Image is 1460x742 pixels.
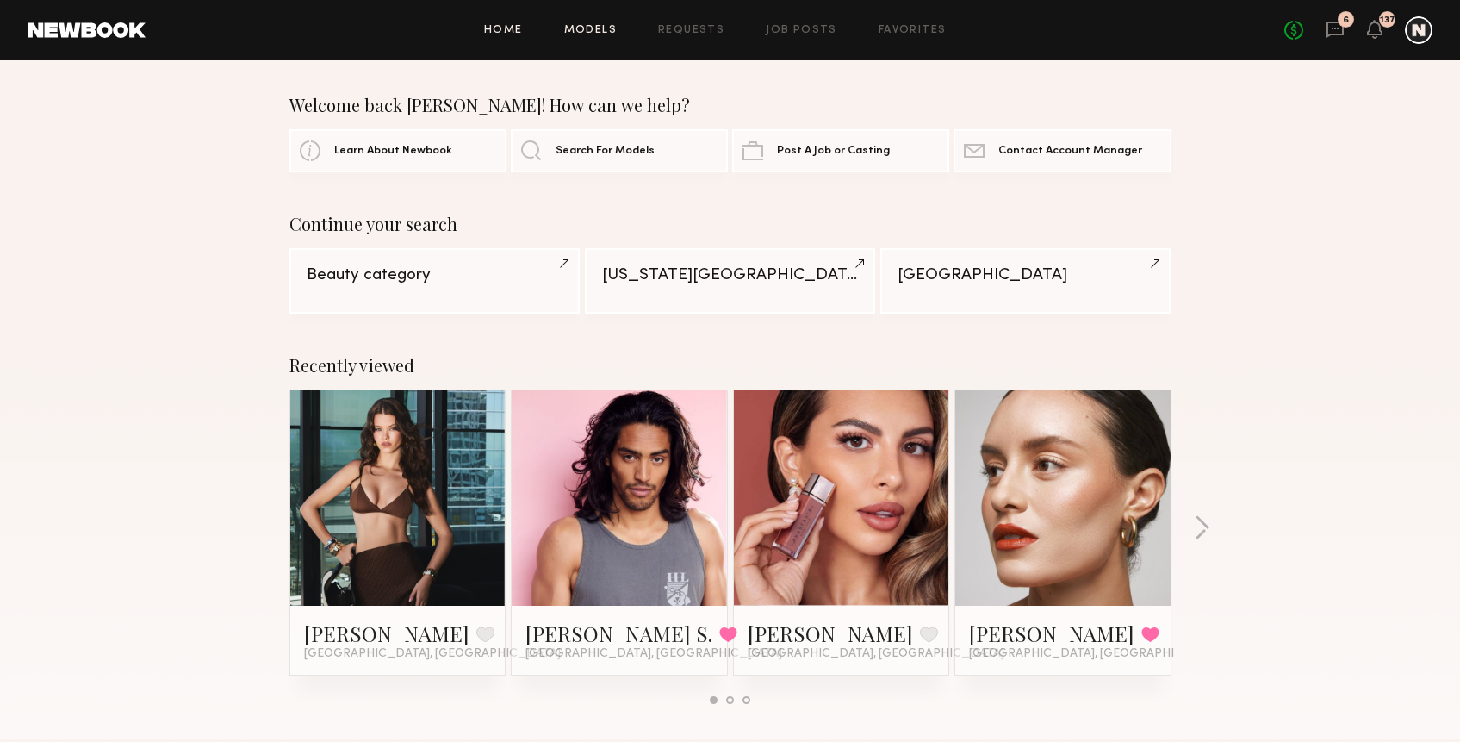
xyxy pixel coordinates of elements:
span: Contact Account Manager [998,146,1142,157]
a: Search For Models [511,129,728,172]
a: Favorites [879,25,947,36]
span: Search For Models [556,146,655,157]
div: Beauty category [307,267,562,284]
span: [GEOGRAPHIC_DATA], [GEOGRAPHIC_DATA] [525,647,782,661]
a: 6 [1326,20,1345,41]
a: [US_STATE][GEOGRAPHIC_DATA] [585,248,875,314]
a: [PERSON_NAME] S. [525,620,712,647]
div: [GEOGRAPHIC_DATA] [898,267,1153,284]
span: Post A Job or Casting [777,146,890,157]
div: 6 [1343,16,1349,25]
a: Contact Account Manager [954,129,1171,172]
a: [PERSON_NAME] [748,620,913,647]
span: [GEOGRAPHIC_DATA], [GEOGRAPHIC_DATA] [304,647,561,661]
a: Learn About Newbook [289,129,506,172]
a: Requests [658,25,724,36]
div: Recently viewed [289,355,1171,376]
span: [GEOGRAPHIC_DATA], [GEOGRAPHIC_DATA] [748,647,1004,661]
div: Continue your search [289,214,1171,234]
div: [US_STATE][GEOGRAPHIC_DATA] [602,267,858,284]
a: Job Posts [766,25,837,36]
span: [GEOGRAPHIC_DATA], [GEOGRAPHIC_DATA] [969,647,1226,661]
a: [GEOGRAPHIC_DATA] [880,248,1171,314]
a: Post A Job or Casting [732,129,949,172]
span: Learn About Newbook [334,146,452,157]
a: [PERSON_NAME] [969,620,1134,647]
a: Models [564,25,617,36]
div: Welcome back [PERSON_NAME]! How can we help? [289,95,1171,115]
a: [PERSON_NAME] [304,620,469,647]
a: Home [484,25,523,36]
a: Beauty category [289,248,580,314]
div: 137 [1380,16,1395,25]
